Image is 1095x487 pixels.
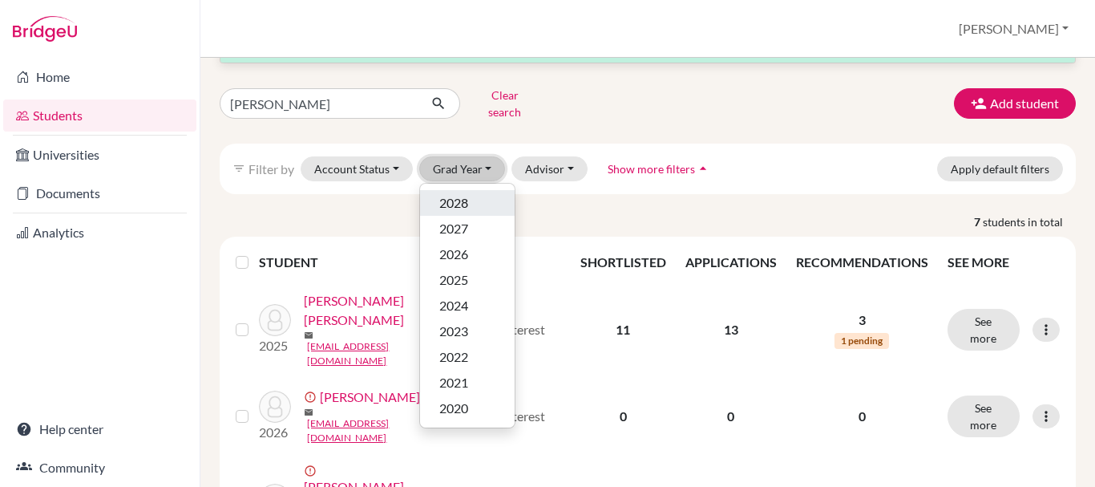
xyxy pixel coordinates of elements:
button: 2025 [420,267,515,293]
button: Show more filtersarrow_drop_up [594,156,725,181]
p: 2025 [259,336,291,355]
span: 2021 [439,373,468,392]
span: 2020 [439,399,468,418]
span: students in total [983,213,1076,230]
button: 2023 [420,319,515,344]
a: Students [3,99,196,132]
span: error_outline [304,465,320,477]
span: Show more filters [608,162,695,176]
a: Home [3,61,196,93]
th: STUDENT [259,243,454,282]
button: Grad Year [419,156,506,181]
button: See more [948,396,1020,437]
button: Add student [954,88,1076,119]
strong: 7 [974,213,983,230]
span: mail [304,408,313,417]
a: [EMAIL_ADDRESS][DOMAIN_NAME] [307,416,456,445]
button: 2022 [420,344,515,370]
button: [PERSON_NAME] [952,14,1076,44]
span: 2023 [439,322,468,341]
span: 1 pending [834,333,889,349]
button: 2024 [420,293,515,319]
a: Analytics [3,217,196,249]
i: arrow_drop_up [695,160,711,177]
td: 0 [676,378,786,455]
th: RECOMMENDATIONS [786,243,938,282]
a: Universities [3,139,196,171]
button: 2028 [420,190,515,216]
div: Grad Year [419,183,515,428]
input: Find student by name... [220,88,418,119]
th: APPLICATIONS [676,243,786,282]
span: error_outline [304,391,320,404]
a: [PERSON_NAME] [320,388,420,407]
span: 2025 [439,270,468,290]
span: 2024 [439,296,468,315]
p: 2026 [259,423,291,442]
img: Bridge-U [13,16,77,42]
td: 13 [676,282,786,378]
button: 2021 [420,370,515,396]
p: 3 [796,310,928,330]
img: Canales Lanza, Mario Alberto [259,304,291,336]
span: 2027 [439,219,468,238]
span: 2028 [439,193,468,213]
a: [PERSON_NAME] [PERSON_NAME] [304,291,456,330]
i: filter_list [232,162,245,175]
td: 11 [571,282,676,378]
span: 2026 [439,245,468,264]
th: SEE MORE [938,243,1069,282]
th: SHORTLISTED [571,243,676,282]
button: 2020 [420,396,515,421]
span: Filter by [248,161,294,177]
td: 0 [571,378,676,455]
a: Community [3,452,196,484]
span: mail [304,331,313,340]
button: Account Status [301,156,413,181]
span: 2022 [439,347,468,367]
button: See more [948,309,1020,351]
button: 2027 [420,216,515,241]
p: 0 [796,407,928,426]
a: Documents [3,177,196,209]
a: Help center [3,413,196,445]
img: Lanza, Alejandra [259,391,291,423]
button: Apply default filters [937,156,1063,181]
a: [EMAIL_ADDRESS][DOMAIN_NAME] [307,339,456,368]
button: Clear search [460,83,549,124]
button: 2026 [420,241,515,267]
button: Advisor [511,156,588,181]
